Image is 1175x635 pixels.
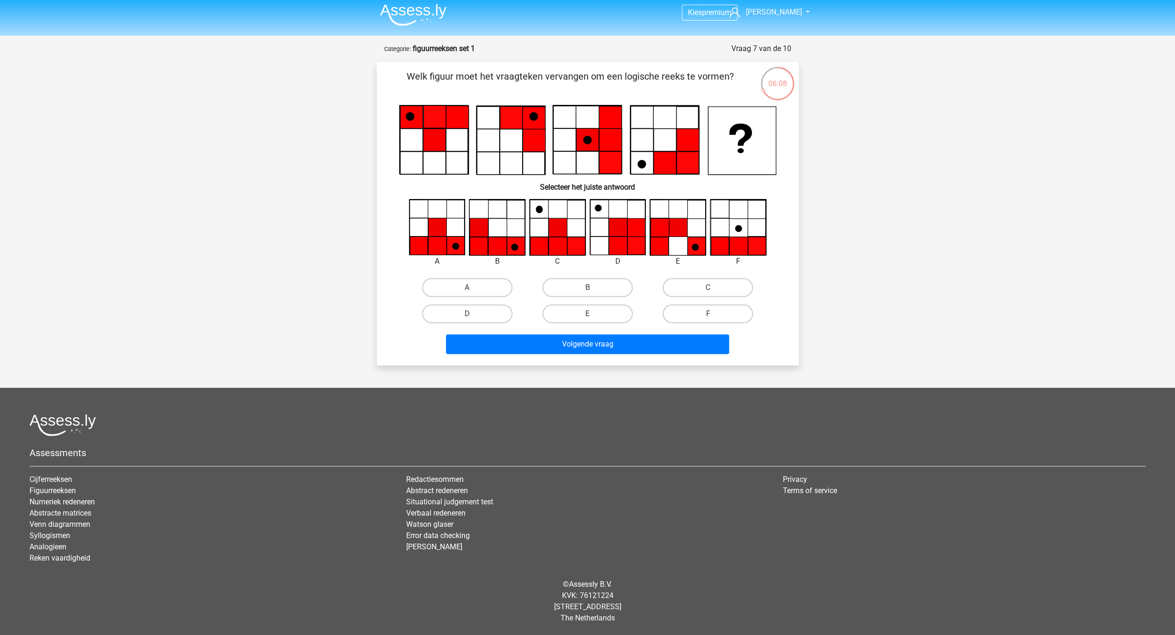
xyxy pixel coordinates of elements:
img: Assessly [380,4,446,26]
a: Privacy [783,475,807,484]
a: Kiespremium [682,6,737,19]
a: Cijferreeksen [29,475,72,484]
label: E [542,304,633,323]
div: 06:08 [760,66,795,89]
a: Situational judgement test [406,497,493,506]
a: Redactiesommen [406,475,464,484]
button: Volgende vraag [446,334,729,354]
small: Categorie: [384,45,411,52]
h6: Selecteer het juiste antwoord [392,175,784,192]
div: B [462,256,533,267]
div: D [583,256,653,267]
p: Welk figuur moet het vraagteken vervangen om een logische reeks te vormen? [392,69,749,97]
div: C [522,256,593,267]
a: Abstracte matrices [29,509,91,517]
div: Vraag 7 van de 10 [731,43,791,54]
a: Verbaal redeneren [406,509,466,517]
label: D [422,304,512,323]
a: Syllogismen [29,531,70,540]
span: premium [702,8,731,17]
label: C [663,278,753,297]
div: © KVK: 76121224 [STREET_ADDRESS] The Netherlands [22,571,1153,631]
a: Terms of service [783,486,837,495]
div: A [402,256,473,267]
div: E [642,256,713,267]
a: Abstract redeneren [406,486,468,495]
a: Venn diagrammen [29,520,90,529]
a: [PERSON_NAME] [726,7,803,18]
label: A [422,278,512,297]
strong: figuurreeksen set 1 [413,44,475,53]
label: F [663,304,753,323]
div: F [703,256,774,267]
span: Kies [688,8,702,17]
a: Figuurreeksen [29,486,76,495]
img: Assessly logo [29,414,96,436]
a: [PERSON_NAME] [406,542,462,551]
h5: Assessments [29,447,1146,458]
label: B [542,278,633,297]
a: Assessly B.V. [569,580,612,589]
a: Reken vaardigheid [29,554,90,562]
a: Analogieen [29,542,66,551]
a: Error data checking [406,531,470,540]
a: Watson glaser [406,520,453,529]
a: Numeriek redeneren [29,497,95,506]
span: [PERSON_NAME] [745,7,802,16]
